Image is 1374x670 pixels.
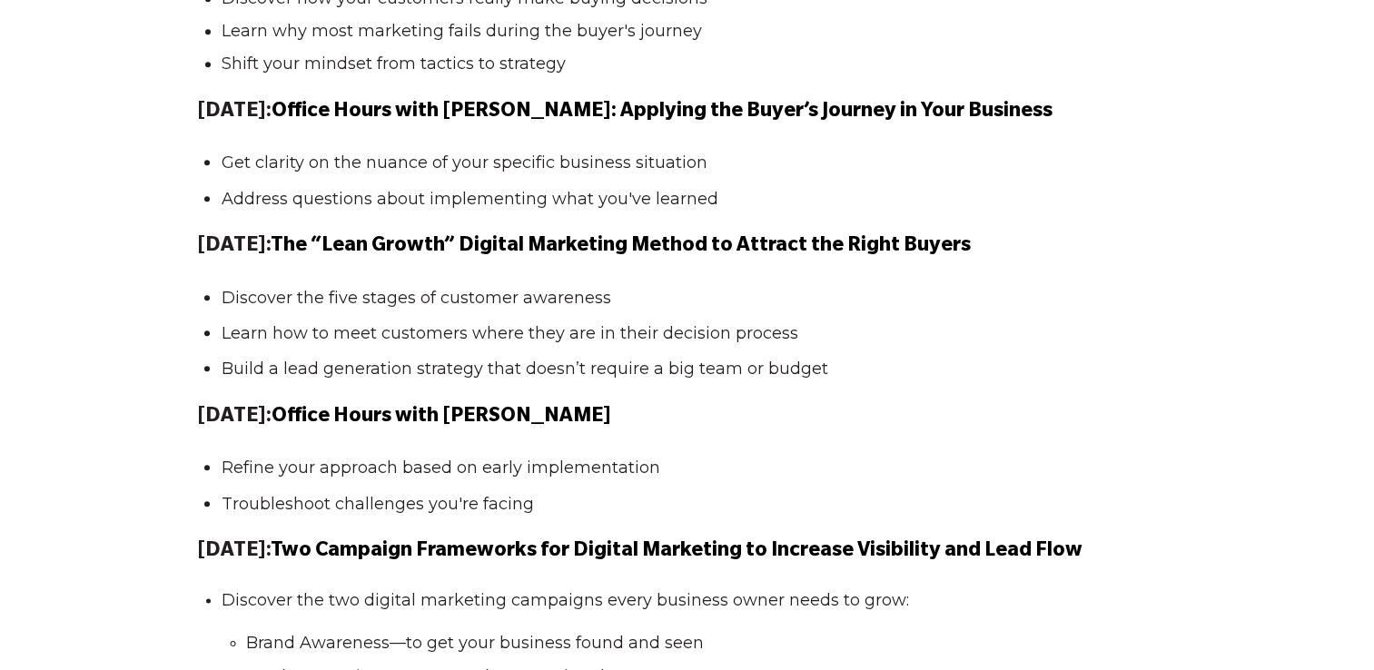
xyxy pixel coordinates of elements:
li: Shift your mindset from tactics to strategy [222,53,1168,75]
span: Discover the five stages of customer awareness [222,288,611,308]
span: Get clarity on the nuance of your specific business situation [222,153,707,172]
span: Refine your approach based on early implementation [222,458,660,478]
span: Address questions about implementing what you've learned [222,189,718,209]
span: Build a lead generation strategy that doesn’t require a big team or budget [222,359,828,379]
span: Troubleshoot challenges you're facing [222,494,534,514]
span: Office Hours with [PERSON_NAME]: Applying the Buyer’s Journey in Your Business [272,102,1053,123]
span: Two Campaign Frameworks for Digital Marketing to Increase Visibility and Lead Flow [271,541,1082,563]
span: Discover the two digital marketing campaigns every business owner needs to grow: [222,590,909,610]
li: Learn why most marketing fails during the buyer's journey [222,20,1168,43]
strong: [DATE]: [197,407,611,429]
iframe: Chat Widget [1283,583,1374,670]
strong: [DATE]: [197,102,1053,123]
span: The “Lean Growth” Digital Marketing Method to Attract the Right Buyers [271,236,971,258]
span: Learn how to meet customers where they are in their decision process [222,323,798,343]
strong: [DATE]: [197,541,1082,563]
span: Office Hours with [PERSON_NAME] [272,407,611,429]
span: Brand Awareness—to get your business found and seen [246,633,704,653]
strong: [DATE]: [197,236,971,258]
